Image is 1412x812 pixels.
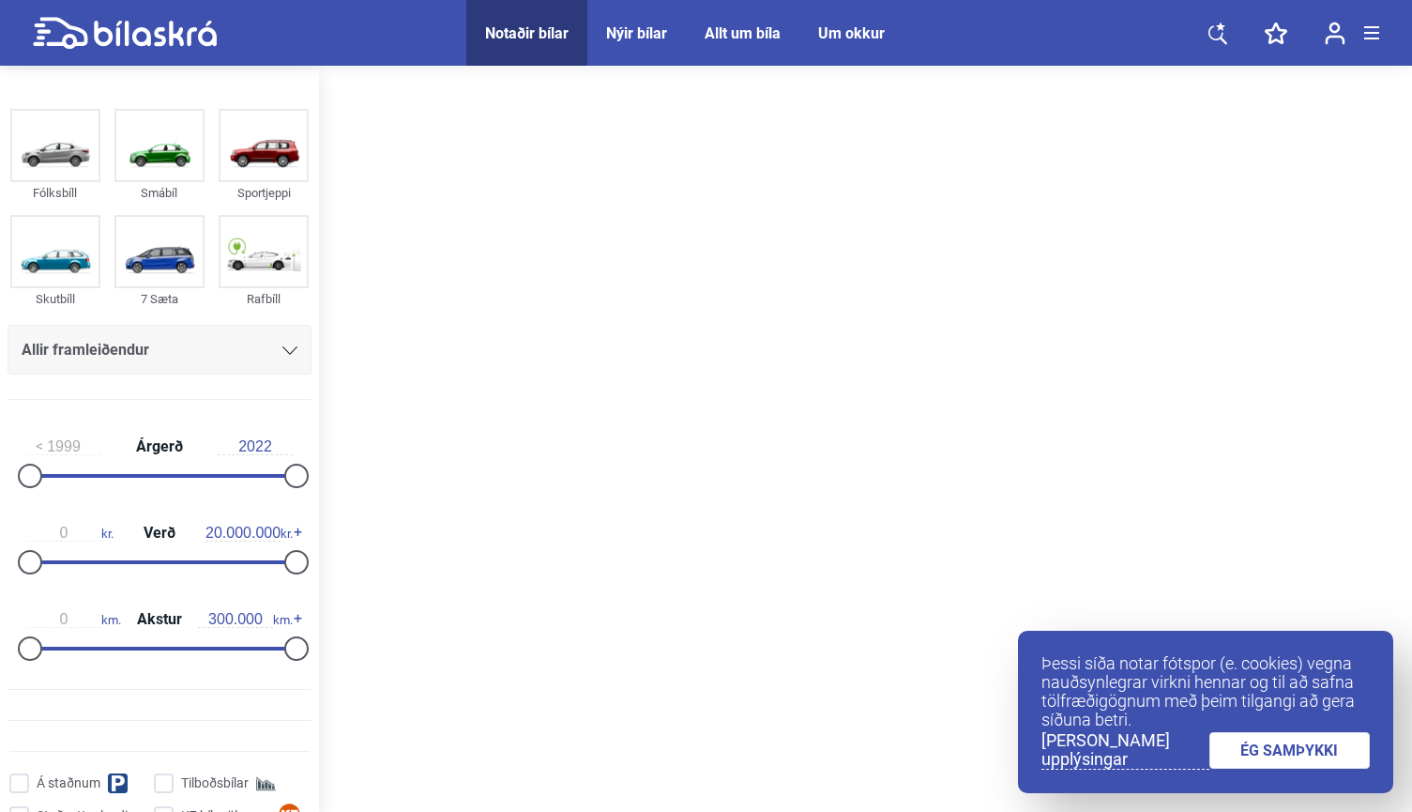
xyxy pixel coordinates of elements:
span: kr. [205,525,293,542]
a: Um okkur [818,24,885,42]
span: Árgerð [131,439,188,454]
a: ÉG SAMÞYKKI [1209,732,1371,769]
a: Nýir bílar [606,24,667,42]
span: Akstur [132,612,187,627]
span: Tilboðsbílar [181,774,249,793]
span: kr. [26,525,114,542]
span: Á staðnum [37,774,100,793]
a: Allt um bíla [705,24,781,42]
div: Fólksbíll [10,182,100,204]
div: Smábíl [114,182,205,204]
span: km. [26,611,121,628]
div: Skutbíll [10,288,100,310]
img: user-login.svg [1325,22,1345,45]
div: 7 Sæta [114,288,205,310]
span: Allir framleiðendur [22,337,149,363]
div: Rafbíll [219,288,309,310]
a: Notaðir bílar [485,24,569,42]
p: Þessi síða notar fótspor (e. cookies) vegna nauðsynlegrar virkni hennar og til að safna tölfræðig... [1041,654,1370,729]
div: Sportjeppi [219,182,309,204]
span: km. [198,611,293,628]
a: [PERSON_NAME] upplýsingar [1041,731,1209,770]
span: Verð [139,526,180,541]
